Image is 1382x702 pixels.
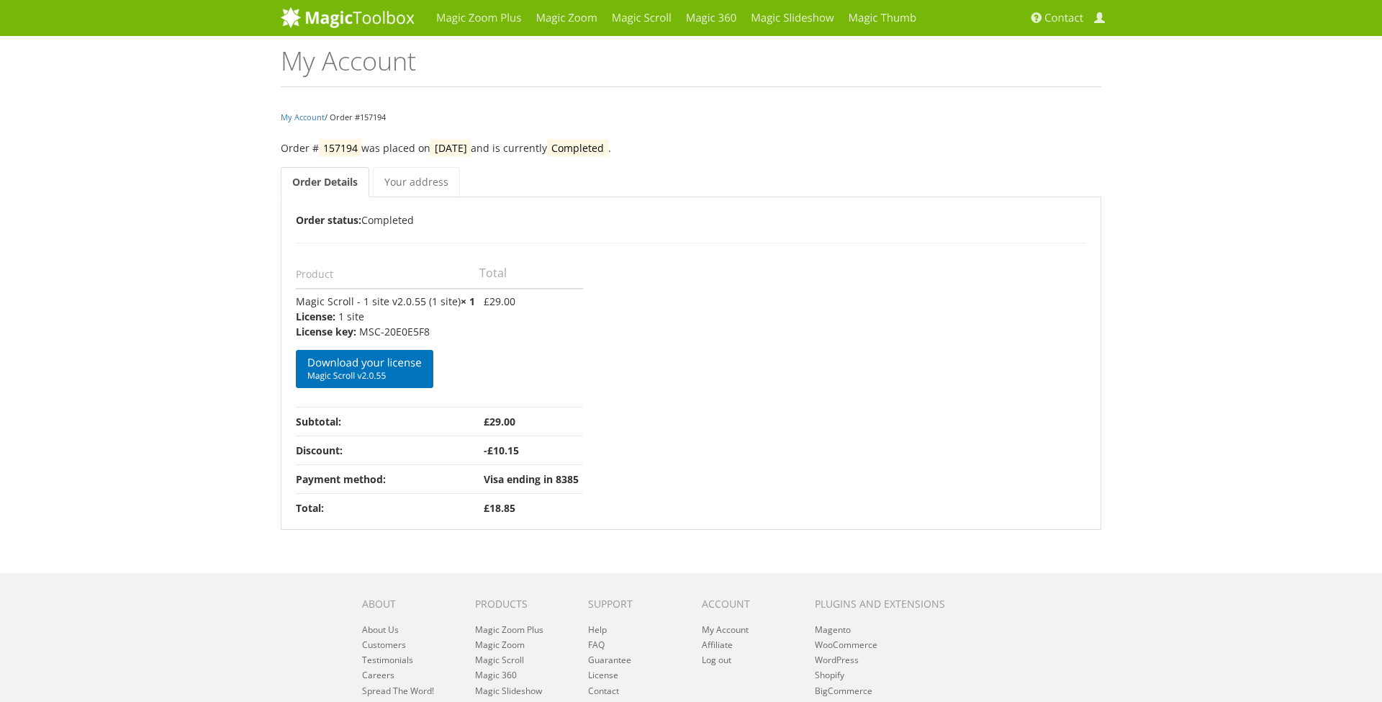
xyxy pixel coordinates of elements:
[296,436,479,464] th: Discount:
[475,685,542,697] a: Magic Slideshow
[484,501,515,515] bdi: 18.85
[296,309,335,324] strong: License:
[588,669,618,681] a: License
[281,47,1101,87] h1: My Account
[281,112,325,122] a: My Account
[362,669,394,681] a: Careers
[484,294,515,308] bdi: 29.00
[479,464,583,493] td: Visa ending in 8385
[588,598,679,609] h6: Support
[547,139,608,157] mark: Completed
[319,139,361,157] mark: 157194
[588,639,605,651] a: FAQ
[296,324,356,339] strong: License key:
[702,624,749,636] a: My Account
[296,212,1086,228] p: Completed
[484,415,489,428] span: £
[362,598,453,609] h6: About
[815,685,872,697] a: BigCommerce
[588,654,631,666] a: Guarantee
[296,407,479,436] th: Subtotal:
[281,140,1101,156] p: Order # was placed on and is currently .
[475,624,543,636] a: Magic Zoom Plus
[362,654,413,666] a: Testimonials
[475,654,524,666] a: Magic Scroll
[296,324,475,339] p: MSC-20E0E5F8
[373,167,460,197] a: Your address
[307,370,422,382] span: Magic Scroll v2.0.55
[815,639,877,651] a: WooCommerce
[815,624,851,636] a: Magento
[487,444,519,457] bdi: 10.15
[815,598,963,609] h6: Plugins and extensions
[281,167,369,197] a: Order Details
[475,639,525,651] a: Magic Zoom
[484,501,489,515] span: £
[281,6,415,28] img: MagicToolbox.com - Image tools for your website
[702,654,731,666] a: Log out
[1044,11,1083,25] span: Contact
[296,493,479,522] th: Total:
[702,639,733,651] a: Affiliate
[479,436,583,464] td: -
[475,669,517,681] a: Magic 360
[362,624,399,636] a: About Us
[484,294,489,308] span: £
[479,258,583,289] th: Total
[296,213,361,227] b: Order status:
[296,309,475,324] p: 1 site
[281,109,1101,125] nav: / Order #157194
[430,139,471,157] mark: [DATE]
[484,415,515,428] bdi: 29.00
[815,654,859,666] a: WordPress
[475,598,566,609] h6: Products
[362,639,406,651] a: Customers
[296,350,433,388] a: Download your licenseMagic Scroll v2.0.55
[487,444,493,457] span: £
[588,624,607,636] a: Help
[461,294,475,308] strong: × 1
[362,685,434,697] a: Spread The Word!
[702,598,793,609] h6: Account
[296,464,479,493] th: Payment method:
[296,289,479,407] td: Magic Scroll - 1 site v2.0.55 (1 site)
[296,258,479,289] th: Product
[588,685,619,697] a: Contact
[815,669,844,681] a: Shopify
